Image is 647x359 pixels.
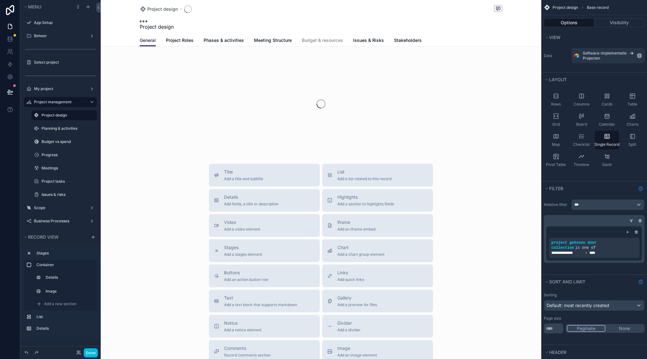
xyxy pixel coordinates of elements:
span: Project design [147,6,178,12]
span: Split [628,142,636,147]
button: Board [569,111,594,129]
label: Scope [34,205,84,210]
button: Filter [544,184,636,193]
button: Sort And Limit [544,277,636,286]
button: Calendar [595,111,619,129]
span: Software-implementatie [583,51,627,56]
button: Charts [620,111,644,129]
img: Airtable Logo [574,53,579,58]
button: Layout [544,75,641,84]
label: Details [46,275,91,280]
span: Table [627,102,637,107]
button: Options [544,18,594,27]
span: Add a new section [44,301,76,306]
span: View [549,35,560,40]
span: Board [576,122,587,127]
button: Split [620,131,644,150]
a: Project design [42,113,93,118]
svg: Show help information [638,279,643,284]
a: Business Processes [34,219,84,224]
label: Beheer [34,33,84,38]
span: Layout [549,77,567,82]
svg: Show help information [638,186,643,191]
label: Meetings [42,166,93,171]
button: Default: most recently created [544,300,644,311]
span: Stakeholders [394,37,422,43]
span: Checklist [573,142,590,147]
span: Menu [28,4,41,9]
a: Software-implementatieProjecten [571,48,644,63]
span: is one of [575,246,596,250]
span: Project design [553,5,578,10]
label: Budget vs spend [42,139,93,144]
button: Pivot Table [544,151,568,170]
label: Select project [34,60,93,65]
label: Issues & risks [42,192,93,197]
label: List [37,314,92,319]
button: Rows [544,90,568,109]
label: Project management [34,100,84,105]
a: My project [34,86,84,91]
span: Sort And Limit [549,279,585,284]
button: Menu [23,3,72,11]
span: Calendar [599,122,615,127]
label: Stages [37,251,92,256]
button: Gantt [595,151,619,170]
span: Issues & Risks [353,37,384,43]
label: Container [37,262,92,267]
button: Visibility [594,18,645,27]
span: Budget & resources [302,37,343,43]
label: Details [37,326,92,331]
span: Base record [587,5,609,10]
span: Single Record [594,142,619,147]
span: Default: most recently created [547,303,609,308]
button: Checklist [569,131,594,150]
label: Progress [42,152,93,157]
span: Columns [574,102,589,107]
a: General [140,35,156,47]
a: Budget & resources [302,35,343,47]
label: Sorting [544,293,557,298]
button: Map [544,131,568,150]
span: Timeline [574,162,589,167]
a: App Setup [34,20,93,25]
span: Project Roles [166,37,194,43]
a: Project Roles [166,35,194,47]
button: Table [620,90,644,109]
span: Map [552,142,560,147]
span: Rows [551,102,561,107]
span: Cards [602,102,612,107]
label: Data [544,53,569,58]
button: None [605,325,644,332]
label: Planning & activities [42,126,93,131]
button: Done [84,348,98,357]
button: Cards [595,90,619,109]
span: Pivot Table [546,162,566,167]
span: Charts [627,122,639,127]
label: Relative filter [544,202,569,207]
label: Project tasks [42,179,93,184]
span: Phases & activities [204,37,244,43]
span: Project design [140,23,174,31]
label: Page size [544,316,561,321]
button: Timeline [569,151,594,170]
a: Phases & activities [204,35,244,47]
label: Image [46,289,91,294]
span: Grid [552,122,560,127]
a: Issues & Risks [353,35,384,47]
a: Stakeholders [394,35,422,47]
a: Meeting Structure [254,35,292,47]
span: Filter [549,186,563,191]
span: General [140,37,156,43]
button: Record view [23,233,87,242]
span: Gantt [602,162,612,167]
span: Meeting Structure [254,37,292,43]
